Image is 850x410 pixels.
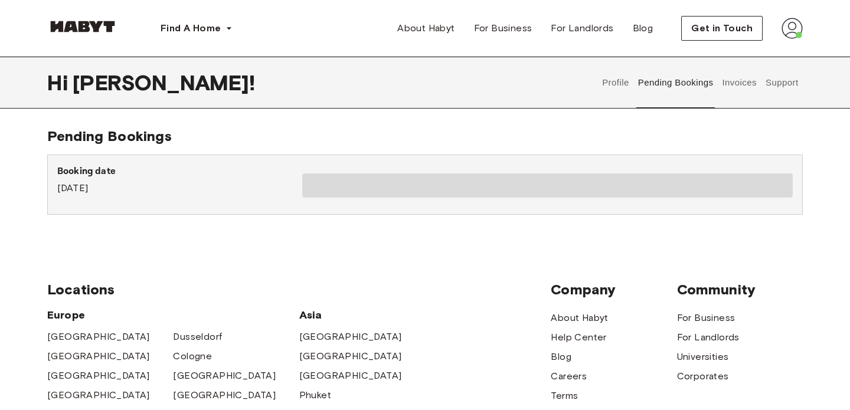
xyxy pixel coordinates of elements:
[691,21,753,35] span: Get in Touch
[47,369,150,383] a: [GEOGRAPHIC_DATA]
[677,281,803,299] span: Community
[636,57,715,109] button: Pending Bookings
[764,57,800,109] button: Support
[161,21,221,35] span: Find A Home
[299,349,402,363] a: [GEOGRAPHIC_DATA]
[299,308,425,322] span: Asia
[677,350,729,364] a: Universities
[151,17,242,40] button: Find A Home
[721,57,758,109] button: Invoices
[299,369,402,383] a: [GEOGRAPHIC_DATA]
[57,165,302,179] p: Booking date
[47,21,118,32] img: Habyt
[677,330,740,345] a: For Landlords
[551,281,676,299] span: Company
[782,18,803,39] img: avatar
[47,349,150,363] a: [GEOGRAPHIC_DATA]
[601,57,631,109] button: Profile
[551,389,578,403] a: Terms
[633,21,653,35] span: Blog
[677,311,735,325] a: For Business
[47,388,150,402] a: [GEOGRAPHIC_DATA]
[47,308,299,322] span: Europe
[551,350,571,364] a: Blog
[47,281,551,299] span: Locations
[623,17,663,40] a: Blog
[551,369,587,383] a: Careers
[173,349,212,363] a: Cologne
[397,21,455,35] span: About Habyt
[173,369,276,383] a: [GEOGRAPHIC_DATA]
[57,165,302,195] div: [DATE]
[299,330,402,344] a: [GEOGRAPHIC_DATA]
[173,388,276,402] a: [GEOGRAPHIC_DATA]
[47,330,150,344] a: [GEOGRAPHIC_DATA]
[541,17,623,40] a: For Landlords
[598,57,803,109] div: user profile tabs
[474,21,532,35] span: For Business
[47,127,172,145] span: Pending Bookings
[465,17,542,40] a: For Business
[73,70,255,95] span: [PERSON_NAME] !
[299,388,331,402] a: Phuket
[47,70,73,95] span: Hi
[173,330,222,344] a: Dusseldorf
[388,17,464,40] a: About Habyt
[551,21,613,35] span: For Landlords
[551,330,606,345] a: Help Center
[681,16,763,41] button: Get in Touch
[551,311,608,325] a: About Habyt
[677,369,729,383] a: Corporates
